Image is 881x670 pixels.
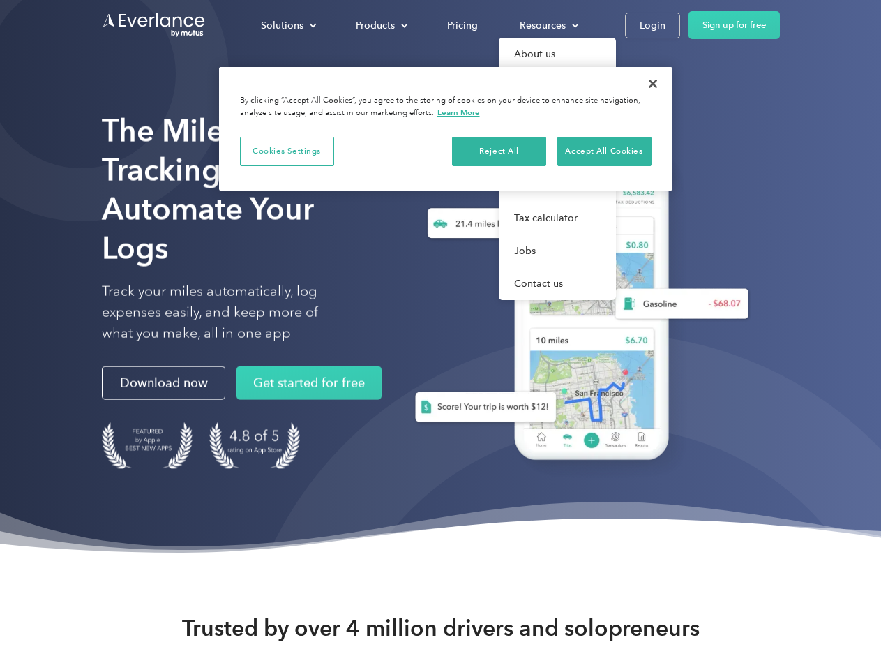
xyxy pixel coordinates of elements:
[219,67,672,191] div: Privacy
[506,13,590,38] div: Resources
[499,38,616,300] nav: Resources
[240,95,652,119] div: By clicking “Accept All Cookies”, you agree to the storing of cookies on your device to enhance s...
[261,17,303,34] div: Solutions
[499,234,616,267] a: Jobs
[437,107,480,117] a: More information about your privacy, opens in a new tab
[499,267,616,300] a: Contact us
[499,38,616,70] a: About us
[219,67,672,191] div: Cookie banner
[640,17,665,34] div: Login
[102,281,351,344] p: Track your miles automatically, log expenses easily, and keep more of what you make, all in one app
[688,11,780,39] a: Sign up for free
[638,68,668,99] button: Close
[102,422,193,469] img: Badge for Featured by Apple Best New Apps
[356,17,395,34] div: Products
[557,137,652,166] button: Accept All Cookies
[342,13,419,38] div: Products
[240,137,334,166] button: Cookies Settings
[102,12,206,38] a: Go to homepage
[247,13,328,38] div: Solutions
[433,13,492,38] a: Pricing
[520,17,566,34] div: Resources
[182,614,700,642] strong: Trusted by over 4 million drivers and solopreneurs
[102,366,225,400] a: Download now
[452,137,546,166] button: Reject All
[625,13,680,38] a: Login
[209,422,300,469] img: 4.9 out of 5 stars on the app store
[499,202,616,234] a: Tax calculator
[447,17,478,34] div: Pricing
[236,366,382,400] a: Get started for free
[393,133,760,481] img: Everlance, mileage tracker app, expense tracking app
